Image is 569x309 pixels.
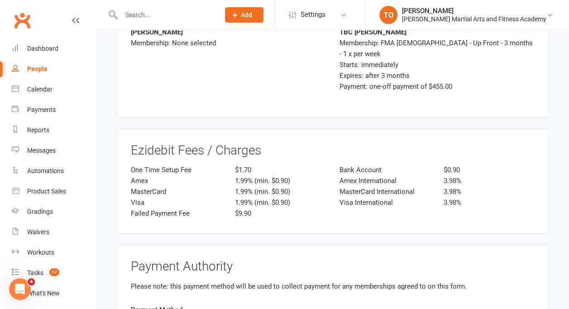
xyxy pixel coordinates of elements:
div: Membership: FMA [DEMOGRAPHIC_DATA] - Up Front - 3 months - 1 x per week [339,38,535,59]
a: Tasks 17 [12,263,96,283]
span: 17 [49,268,59,276]
div: Calendar [27,86,53,93]
a: Dashboard [12,39,96,59]
span: Add [241,11,252,19]
div: Reports [27,126,49,134]
h3: Ezidebit Fees / Charges [131,144,534,158]
div: Product Sales [27,188,66,195]
div: Please note: this payment method will be used to collect payment for any memberships agreed to on... [131,281,534,292]
div: Starts: immediately [339,59,535,70]
div: 3.98% [437,186,541,197]
a: Gradings [12,202,96,222]
a: People [12,59,96,79]
input: Search... [118,9,213,21]
strong: [PERSON_NAME] [131,28,183,36]
div: Payment: one-off payment of $455.00 [339,81,535,92]
div: Membership: None selected [131,38,326,48]
a: Automations [12,161,96,181]
div: Failed Payment Fee [124,208,228,219]
div: 1.99% (min. $0.90) [228,197,332,208]
a: Clubworx [11,9,33,32]
div: 1.99% (min. $0.90) [228,175,332,186]
div: Automations [27,167,64,174]
div: One Time Setup Fee [124,164,228,175]
a: What's New [12,283,96,304]
div: $1.70 [228,164,332,175]
div: [PERSON_NAME] Martial Arts and Fitness Academy [402,15,546,23]
div: What's New [27,290,60,297]
div: MasterCard International [333,186,437,197]
a: Messages [12,140,96,161]
a: Waivers [12,222,96,242]
div: Dashboard [27,45,58,52]
button: Add [225,7,263,23]
span: 4 [28,278,35,285]
div: Waivers [27,228,49,236]
div: Payments [27,106,56,113]
div: Amex International [333,175,437,186]
a: Reports [12,120,96,140]
a: Payments [12,100,96,120]
strong: TBC [PERSON_NAME] [339,28,406,36]
div: 3.98% [437,197,541,208]
div: Visa [124,197,228,208]
div: Gradings [27,208,53,215]
div: Bank Account [333,164,437,175]
div: Workouts [27,249,54,256]
div: MasterCard [124,186,228,197]
div: Visa International [333,197,437,208]
a: Workouts [12,242,96,263]
div: Amex [124,175,228,186]
div: People [27,65,48,72]
div: Expires: after 3 months [339,70,535,81]
div: $9.90 [228,208,332,219]
div: $0.90 [437,164,541,175]
a: Product Sales [12,181,96,202]
h3: Payment Authority [131,260,534,274]
div: Messages [27,147,56,154]
div: [PERSON_NAME] [402,7,546,15]
iframe: Intercom live chat [9,278,31,300]
div: 3.98% [437,175,541,186]
span: Settings [301,5,325,25]
div: 1.99% (min. $0.90) [228,186,332,197]
div: TO [379,6,397,24]
div: Tasks [27,269,43,276]
a: Calendar [12,79,96,100]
